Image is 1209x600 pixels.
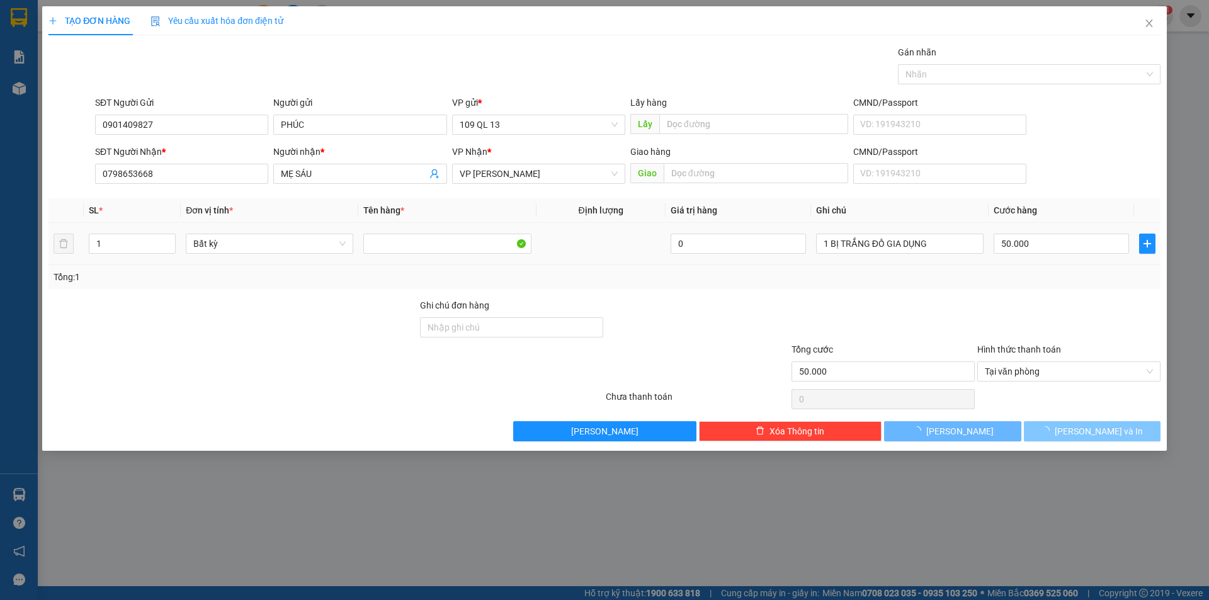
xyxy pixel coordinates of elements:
[912,426,926,435] span: loading
[420,300,489,310] label: Ghi chú đơn hàng
[460,164,618,183] span: VP Phan Rí
[72,30,82,40] span: environment
[659,114,848,134] input: Dọc đường
[853,96,1026,110] div: CMND/Passport
[72,8,178,24] b: [PERSON_NAME]
[1055,424,1143,438] span: [PERSON_NAME] và In
[6,6,69,69] img: logo.jpg
[699,421,882,441] button: deleteXóa Thông tin
[994,205,1037,215] span: Cước hàng
[853,145,1026,159] div: CMND/Passport
[898,47,936,57] label: Gán nhãn
[630,163,664,183] span: Giao
[664,163,848,183] input: Dọc đường
[193,234,346,253] span: Bất kỳ
[604,390,790,412] div: Chưa thanh toán
[630,114,659,134] span: Lấy
[95,145,268,159] div: SĐT Người Nhận
[54,234,74,254] button: delete
[1139,234,1155,254] button: plus
[150,16,161,26] img: icon
[54,270,467,284] div: Tổng: 1
[273,145,446,159] div: Người nhận
[884,421,1021,441] button: [PERSON_NAME]
[579,205,623,215] span: Định lượng
[452,96,625,110] div: VP gửi
[630,147,671,157] span: Giao hàng
[1024,421,1161,441] button: [PERSON_NAME] và In
[630,98,667,108] span: Lấy hàng
[671,234,806,254] input: 0
[6,28,240,43] li: 01 [PERSON_NAME]
[769,424,824,438] span: Xóa Thông tin
[571,424,639,438] span: [PERSON_NAME]
[6,43,240,59] li: 02523854854
[186,205,233,215] span: Đơn vị tính
[150,16,283,26] span: Yêu cầu xuất hóa đơn điện tử
[792,344,833,354] span: Tổng cước
[429,169,440,179] span: user-add
[363,234,531,254] input: VD: Bàn, Ghế
[6,79,127,99] b: GỬI : 109 QL 13
[1132,6,1167,42] button: Close
[48,16,130,26] span: TẠO ĐƠN HÀNG
[926,424,994,438] span: [PERSON_NAME]
[72,46,82,56] span: phone
[89,205,99,215] span: SL
[816,234,984,254] input: Ghi Chú
[1140,239,1155,249] span: plus
[48,16,57,25] span: plus
[811,198,989,223] th: Ghi chú
[513,421,696,441] button: [PERSON_NAME]
[756,426,764,436] span: delete
[1144,18,1154,28] span: close
[460,115,618,134] span: 109 QL 13
[420,317,603,337] input: Ghi chú đơn hàng
[95,96,268,110] div: SĐT Người Gửi
[273,96,446,110] div: Người gửi
[363,205,404,215] span: Tên hàng
[977,344,1061,354] label: Hình thức thanh toán
[985,362,1153,381] span: Tại văn phòng
[671,205,717,215] span: Giá trị hàng
[1041,426,1055,435] span: loading
[452,147,487,157] span: VP Nhận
